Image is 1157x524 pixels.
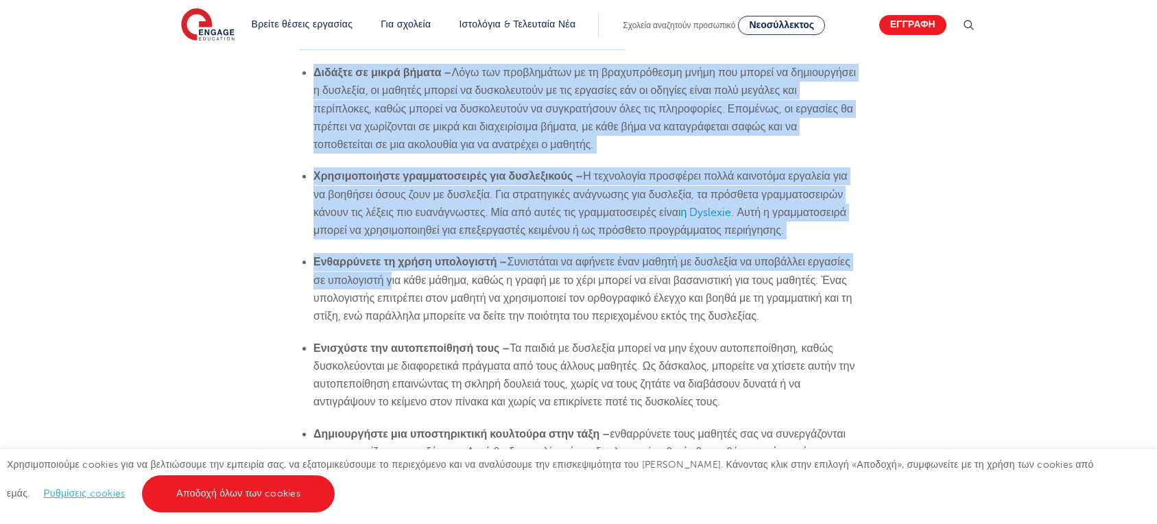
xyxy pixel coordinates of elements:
font: Δημιουργήστε μια υποστηρικτική κουλτούρα στην τάξη – [313,428,610,440]
a: Ιστολόγια & Τελευταία Νέα [459,19,575,29]
font: Συνιστάται να αφήνετε έναν μαθητή με δυσλεξία να υποβάλλει εργασίες σε υπολογιστή για κάθε μάθημα... [313,256,852,322]
font: Ενθαρρύνετε τη χρήση υπολογιστή [313,256,497,268]
a: Αποδοχή όλων των cookies [142,475,334,512]
font: – [499,256,507,268]
a: Εγγραφή [879,15,946,35]
a: Για σχολεία [381,19,431,29]
img: Engage Education [181,8,235,43]
a: η Dyslexie [681,206,732,219]
font: Νεοσύλλεκτος [749,20,814,30]
a: Ρυθμίσεις cookies [43,488,125,499]
font: Τα παιδιά με δυσλεξία μπορεί να μην έχουν αυτοπεποίθηση, καθώς δυσκολεύονται με διαφορετικά πράγμ... [313,342,855,409]
a: Βρείτε θέσεις εργασίας [252,19,353,29]
font: Χρησιμοποιούμε cookies για να βελτιώσουμε την εμπειρία σας, να εξατομικεύσουμε το περιεχόμενο και... [7,460,1094,499]
font: Σχολεία αναζητούν προσωπικό [623,21,735,30]
font: Αποδοχή όλων των cookies [176,488,300,499]
font: Εγγραφή [890,20,935,30]
a: Νεοσύλλεκτος [738,16,825,35]
font: Ενισχύστε την αυτοπεποίθησή τους – [313,342,510,355]
font: Χρησιμοποιήστε γραμματοσειρές για δυσλεξικούς – [313,170,583,182]
font: Λόγω των προβλημάτων με τη βραχυπρόθεσμη μνήμη που μπορεί να δημιουργήσει η δυσλεξία, οι μαθητές ... [313,67,856,151]
font: ενθαρρύνετε τους μαθητές σας να συνεργάζονται και να γνωρίζονται μεταξύ τους. Αυτό θα διασφαλίσει... [313,428,846,477]
font: Η τεχνολογία προσφέρει πολλά καινοτόμα εργαλεία για να βοηθήσει όσους ζουν με δυσλεξία. Για στρατ... [313,170,848,219]
font: Διδάξτε σε μικρά βήματα – [313,67,451,79]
